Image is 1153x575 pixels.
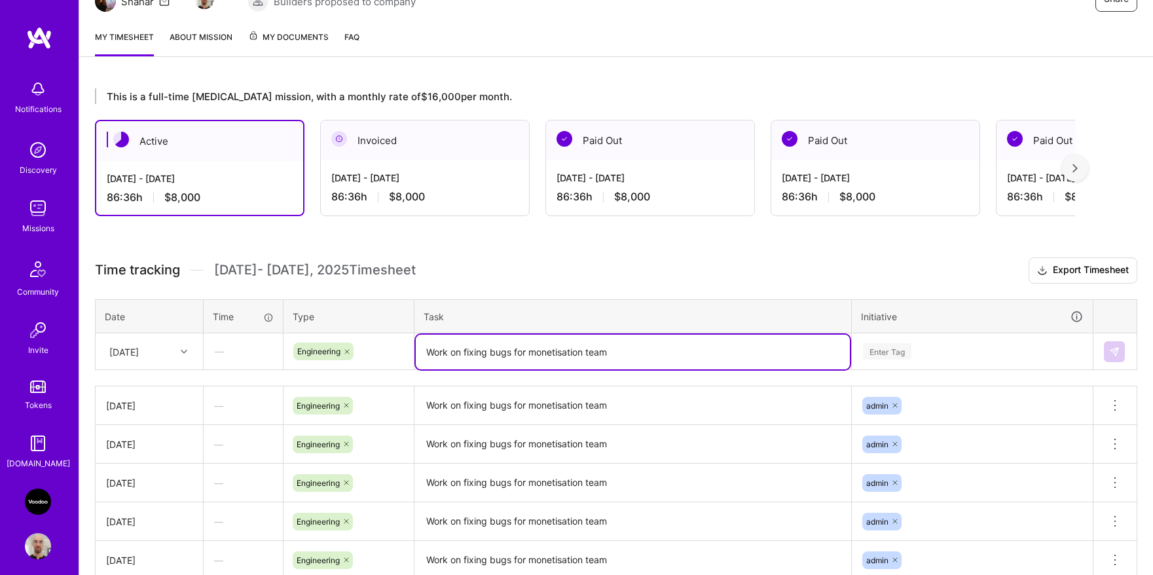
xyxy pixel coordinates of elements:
[113,132,129,147] img: Active
[839,190,875,204] span: $8,000
[30,380,46,393] img: tokens
[416,465,850,501] textarea: Work on fixing bugs for monetisation team
[106,437,192,451] div: [DATE]
[297,517,340,527] span: Engineering
[25,195,51,221] img: teamwork
[297,439,340,449] span: Engineering
[22,489,54,515] a: VooDoo (BeReal): Engineering Execution Squad
[107,191,293,204] div: 86:36 h
[1072,164,1078,173] img: right
[331,190,519,204] div: 86:36 h
[204,427,283,462] div: —
[213,310,274,324] div: Time
[204,504,283,539] div: —
[25,489,51,515] img: VooDoo (BeReal): Engineering Execution Squad
[389,190,425,204] span: $8,000
[866,555,888,565] span: admin
[95,262,180,278] span: Time tracking
[557,131,572,147] img: Paid Out
[25,398,52,412] div: Tokens
[164,191,200,204] span: $8,000
[106,553,192,567] div: [DATE]
[1037,264,1048,278] i: icon Download
[414,299,852,333] th: Task
[26,26,52,50] img: logo
[416,335,850,369] textarea: Work on fixing bugs for monetisation team
[782,131,797,147] img: Paid Out
[25,137,51,163] img: discovery
[25,317,51,343] img: Invite
[170,30,232,56] a: About Mission
[1065,190,1101,204] span: $8,000
[181,348,187,355] i: icon Chevron
[614,190,650,204] span: $8,000
[25,76,51,102] img: bell
[866,478,888,488] span: admin
[214,262,416,278] span: [DATE] - [DATE] , 2025 Timesheet
[866,439,888,449] span: admin
[22,253,54,285] img: Community
[416,388,850,424] textarea: Work on fixing bugs for monetisation team
[546,121,754,160] div: Paid Out
[96,121,303,161] div: Active
[782,190,969,204] div: 86:36 h
[416,504,850,540] textarea: Work on fixing bugs for monetisation team
[96,299,204,333] th: Date
[297,555,340,565] span: Engineering
[297,401,340,411] span: Engineering
[25,430,51,456] img: guide book
[557,190,744,204] div: 86:36 h
[95,88,1075,104] div: This is a full-time [MEDICAL_DATA] mission, with a monthly rate of $16,000 per month.
[331,171,519,185] div: [DATE] - [DATE]
[861,309,1084,324] div: Initiative
[297,478,340,488] span: Engineering
[866,517,888,527] span: admin
[25,533,51,559] img: User Avatar
[782,171,969,185] div: [DATE] - [DATE]
[321,121,529,160] div: Invoiced
[7,456,70,470] div: [DOMAIN_NAME]
[204,466,283,500] div: —
[866,401,888,411] span: admin
[204,388,283,423] div: —
[106,399,192,413] div: [DATE]
[297,346,340,356] span: Engineering
[20,163,57,177] div: Discovery
[771,121,979,160] div: Paid Out
[106,515,192,529] div: [DATE]
[15,102,62,116] div: Notifications
[95,30,154,56] a: My timesheet
[863,341,911,362] div: Enter Tag
[344,30,359,56] a: FAQ
[1007,131,1023,147] img: Paid Out
[284,299,414,333] th: Type
[28,343,48,357] div: Invite
[204,334,282,369] div: —
[416,426,850,462] textarea: Work on fixing bugs for monetisation team
[557,171,744,185] div: [DATE] - [DATE]
[1029,257,1137,284] button: Export Timesheet
[248,30,329,56] a: My Documents
[106,476,192,490] div: [DATE]
[331,131,347,147] img: Invoiced
[248,30,329,45] span: My Documents
[107,172,293,185] div: [DATE] - [DATE]
[22,533,54,559] a: User Avatar
[17,285,59,299] div: Community
[109,344,139,358] div: [DATE]
[22,221,54,235] div: Missions
[1109,346,1120,357] img: Submit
